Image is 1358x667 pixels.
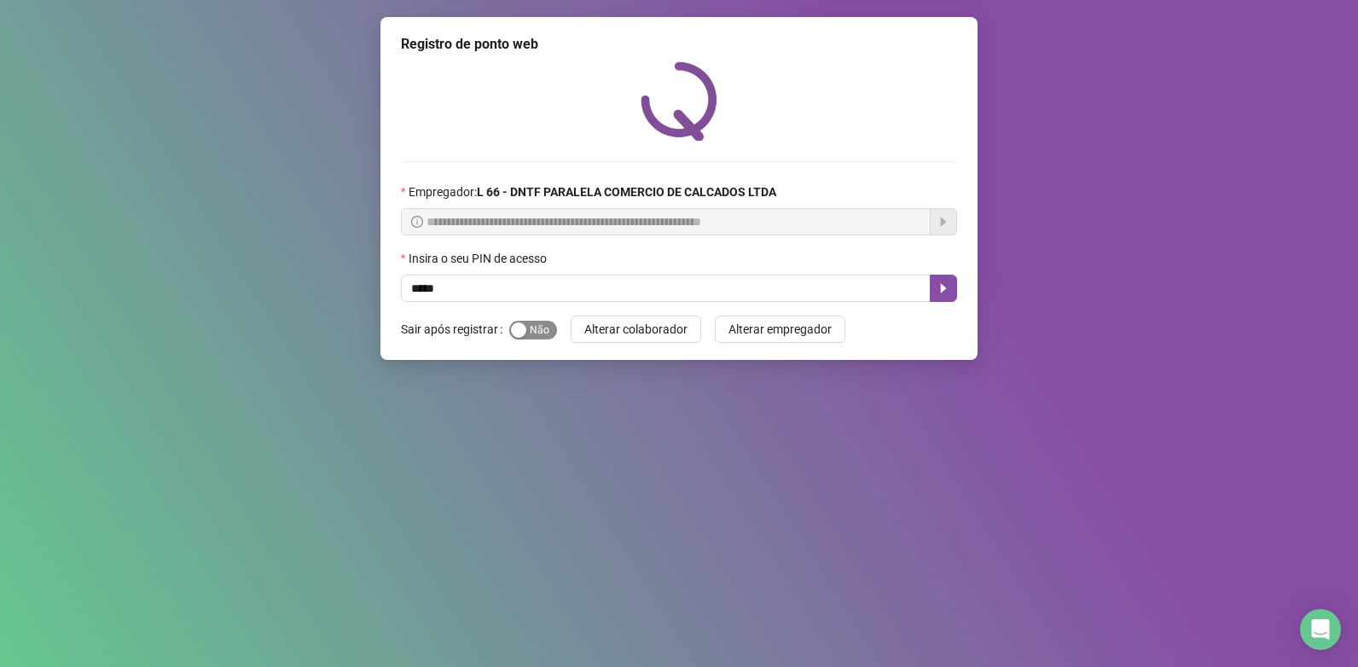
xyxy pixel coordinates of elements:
[1300,609,1341,650] div: Open Intercom Messenger
[411,216,423,228] span: info-circle
[401,34,957,55] div: Registro de ponto web
[715,316,845,343] button: Alterar empregador
[937,281,950,295] span: caret-right
[409,183,776,201] span: Empregador :
[571,316,701,343] button: Alterar colaborador
[477,185,776,199] strong: L 66 - DNTF PARALELA COMERCIO DE CALCADOS LTDA
[584,320,688,339] span: Alterar colaborador
[401,249,558,268] label: Insira o seu PIN de acesso
[728,320,832,339] span: Alterar empregador
[641,61,717,141] img: QRPoint
[401,316,509,343] label: Sair após registrar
